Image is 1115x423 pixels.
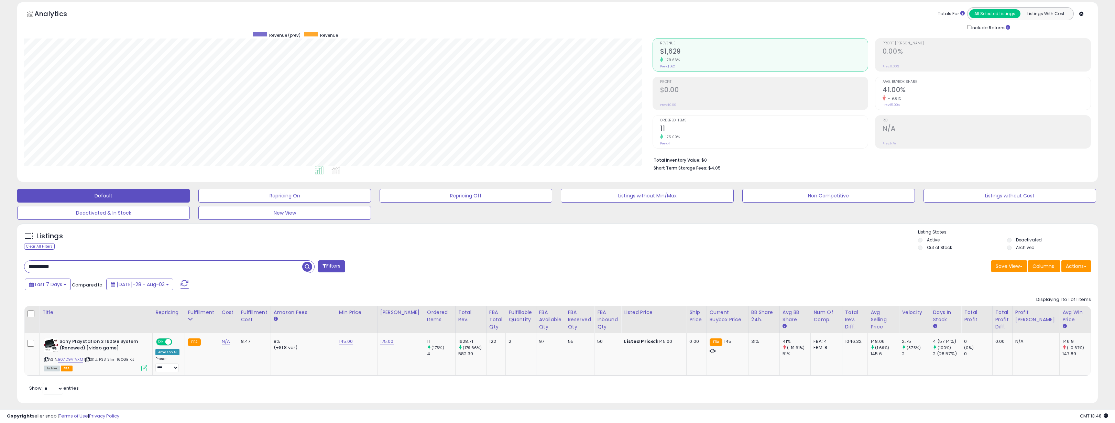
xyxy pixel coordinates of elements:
[509,309,533,323] div: Fulfillable Quantity
[7,413,32,419] strong: Copyright
[962,24,1019,31] div: Include Returns
[663,134,680,140] small: 175.00%
[845,309,865,330] div: Total Rev. Diff.
[431,345,444,350] small: (175%)
[427,351,455,357] div: 4
[964,345,974,350] small: (0%)
[991,260,1027,272] button: Save View
[783,351,811,357] div: 51%
[458,309,483,323] div: Total Rev.
[241,338,265,345] div: 8.47
[663,57,680,63] small: 179.66%
[427,309,452,323] div: Ordered Items
[902,338,930,345] div: 2.75
[339,309,374,316] div: Min Price
[787,345,805,350] small: (-19.61%)
[561,189,733,203] button: Listings without Min/Max
[568,338,589,345] div: 55
[274,338,331,345] div: 8%
[155,309,182,316] div: Repricing
[751,309,777,323] div: BB Share 24h.
[742,189,915,203] button: Non Competitive
[902,351,930,357] div: 2
[380,309,421,316] div: [PERSON_NAME]
[964,338,992,345] div: 0
[155,357,179,372] div: Preset:
[17,206,190,220] button: Deactivated & In Stock
[995,309,1009,330] div: Total Profit Diff.
[933,351,961,357] div: 2 (28.57%)
[222,338,230,345] a: N/A
[883,119,1091,122] span: ROI
[654,165,707,171] b: Short Term Storage Fees:
[813,345,837,351] div: FBM: 8
[660,86,868,95] h2: $0.00
[1062,338,1091,345] div: 146.9
[1067,345,1084,350] small: (-0.67%)
[61,366,73,371] span: FBA
[923,189,1096,203] button: Listings without Cost
[883,64,899,68] small: Prev: 0.00%
[933,309,958,323] div: Days In Stock
[509,338,531,345] div: 2
[907,345,921,350] small: (37.5%)
[42,309,150,316] div: Title
[660,124,868,134] h2: 11
[660,42,868,45] span: Revenue
[1015,309,1057,323] div: Profit [PERSON_NAME]
[318,260,345,272] button: Filters
[927,245,952,250] label: Out of Stock
[654,155,1086,164] li: $0
[1032,263,1054,270] span: Columns
[933,338,961,345] div: 4 (57.14%)
[463,345,482,350] small: (179.66%)
[938,345,951,350] small: (100%)
[44,338,58,352] img: 513u4jhUa-L._SL40_.jpg
[883,141,896,145] small: Prev: N/A
[489,338,501,345] div: 122
[624,338,681,345] div: $145.00
[72,282,103,288] span: Compared to:
[380,338,394,345] a: 175.00
[813,338,837,345] div: FBA: 4
[274,345,331,351] div: (+$1.8 var)
[198,189,371,203] button: Repricing On
[597,338,616,345] div: 50
[241,309,268,323] div: Fulfillment Cost
[660,47,868,57] h2: $1,629
[708,165,721,171] span: $4.05
[969,9,1020,18] button: All Selected Listings
[34,9,80,20] h5: Analytics
[710,338,722,346] small: FBA
[624,309,684,316] div: Listed Price
[660,103,676,107] small: Prev: $0.00
[1028,260,1060,272] button: Columns
[871,309,896,330] div: Avg Selling Price
[995,338,1007,345] div: 0.00
[660,141,670,145] small: Prev: 4
[783,323,787,329] small: Avg BB Share.
[845,338,863,345] div: 1046.32
[1015,338,1054,345] div: N/A
[689,338,701,345] div: 0.00
[17,189,190,203] button: Default
[458,338,486,345] div: 1628.71
[1016,237,1042,243] label: Deactivated
[1062,309,1088,323] div: Avg Win Price
[106,279,173,290] button: [DATE]-28 - Aug-03
[1061,260,1091,272] button: Actions
[24,243,55,250] div: Clear All Filters
[458,351,486,357] div: 582.39
[964,309,989,323] div: Total Profit
[751,338,774,345] div: 31%
[654,157,700,163] b: Total Inventory Value:
[660,119,868,122] span: Ordered Items
[710,309,745,323] div: Current Buybox Price
[157,339,165,345] span: ON
[7,413,119,420] div: seller snap | |
[188,309,216,316] div: Fulfillment
[689,309,703,323] div: Ship Price
[29,385,79,391] span: Show: entries
[539,338,560,345] div: 97
[380,189,552,203] button: Repricing Off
